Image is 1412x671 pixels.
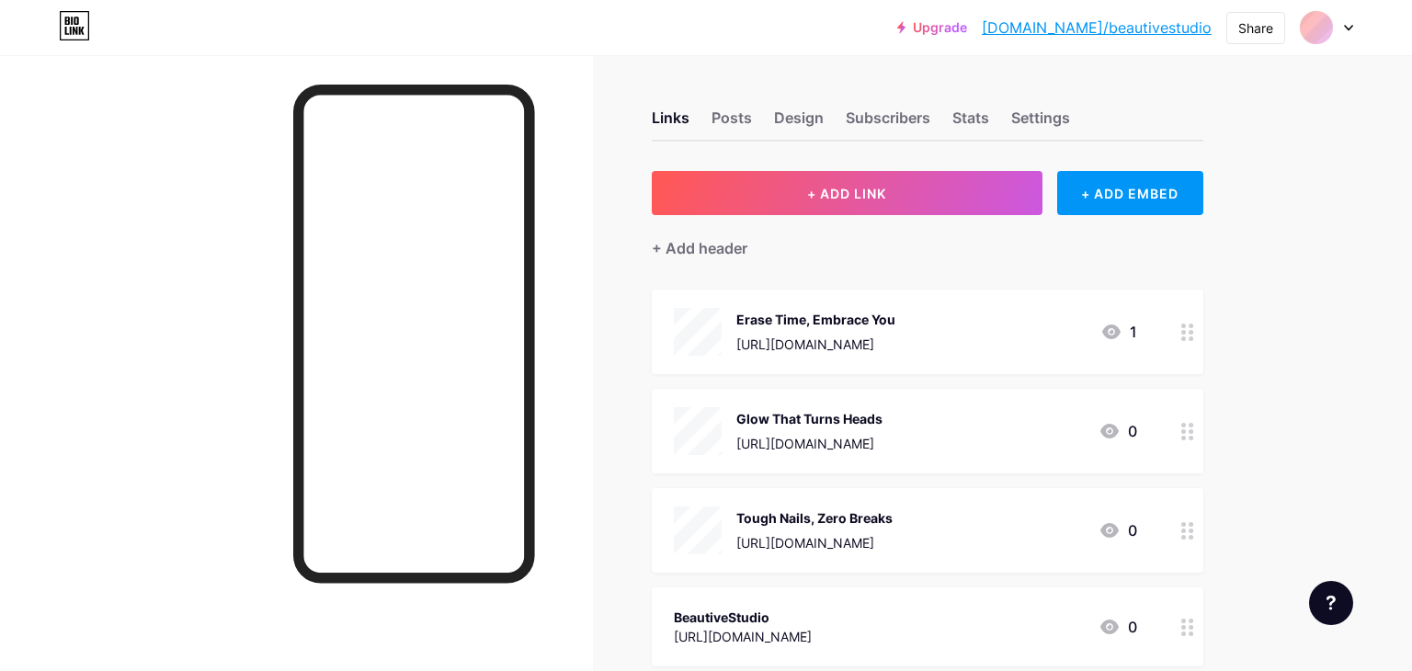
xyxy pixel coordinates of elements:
div: + ADD EMBED [1057,171,1203,215]
div: Share [1238,18,1273,38]
div: [URL][DOMAIN_NAME] [736,533,893,552]
div: Subscribers [846,107,930,140]
div: [URL][DOMAIN_NAME] [736,434,882,453]
div: Posts [712,107,752,140]
div: 0 [1099,616,1137,638]
button: + ADD LINK [652,171,1042,215]
div: Design [774,107,824,140]
div: [URL][DOMAIN_NAME] [674,627,812,646]
div: [URL][DOMAIN_NAME] [736,335,895,354]
div: Tough Nails, Zero Breaks [736,508,893,528]
div: BeautiveStudio [674,608,812,627]
span: + ADD LINK [807,186,886,201]
div: Settings [1011,107,1070,140]
div: 0 [1099,519,1137,541]
div: Glow That Turns Heads [736,409,882,428]
div: 1 [1100,321,1137,343]
div: Erase Time, Embrace You [736,310,895,329]
div: 0 [1099,420,1137,442]
a: [DOMAIN_NAME]/beautivestudio [982,17,1212,39]
div: Stats [952,107,989,140]
div: Links [652,107,689,140]
a: Upgrade [897,20,967,35]
div: + Add header [652,237,747,259]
